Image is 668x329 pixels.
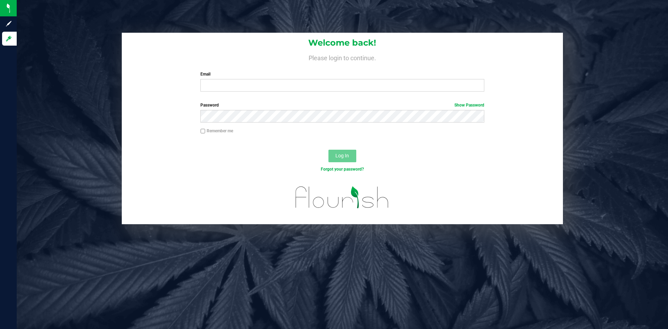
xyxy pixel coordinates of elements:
[200,71,484,77] label: Email
[122,38,563,47] h1: Welcome back!
[5,35,12,42] inline-svg: Log in
[454,103,484,108] a: Show Password
[328,150,356,162] button: Log In
[122,53,563,61] h4: Please login to continue.
[5,20,12,27] inline-svg: Sign up
[200,129,205,134] input: Remember me
[287,180,397,215] img: flourish_logo.svg
[335,153,349,158] span: Log In
[200,128,233,134] label: Remember me
[321,167,364,172] a: Forgot your password?
[200,103,219,108] span: Password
